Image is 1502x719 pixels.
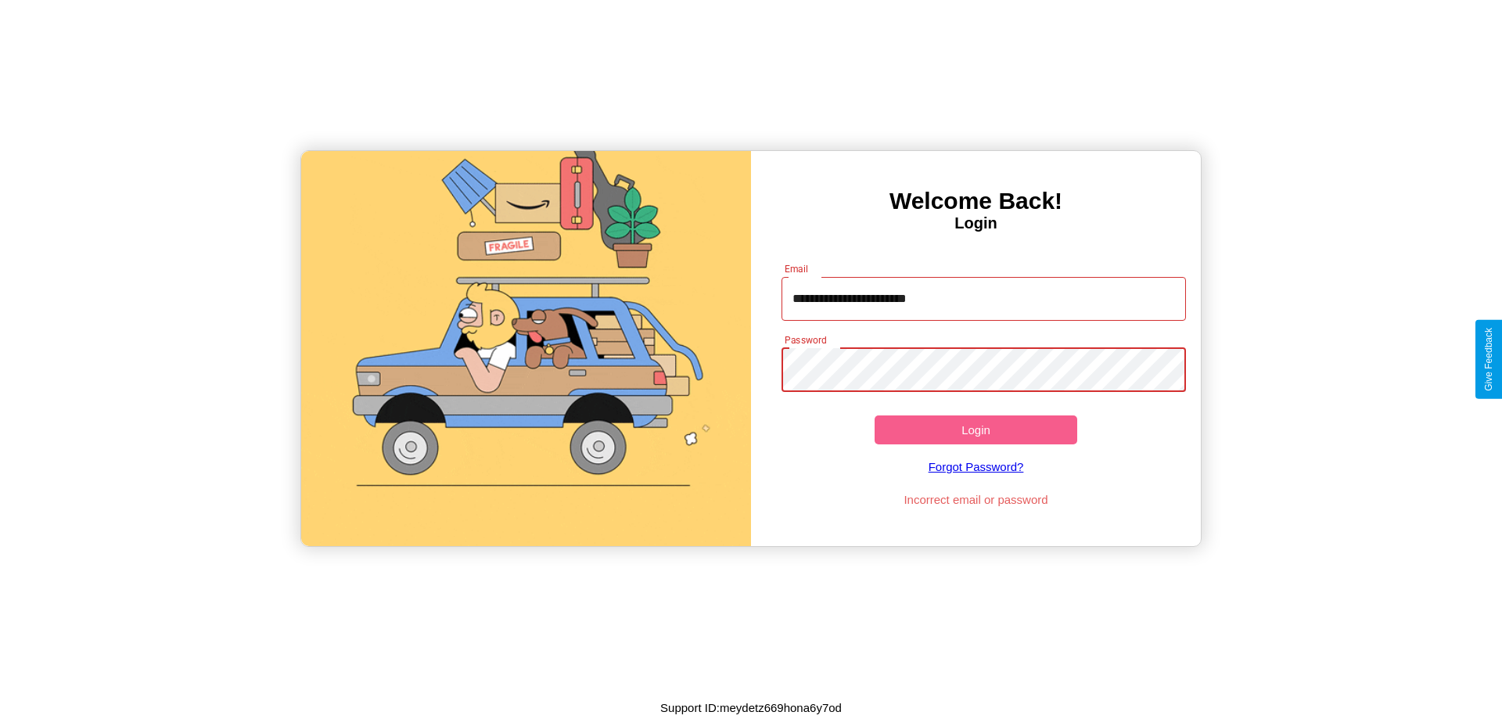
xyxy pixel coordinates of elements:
[774,489,1179,510] p: Incorrect email or password
[785,262,809,275] label: Email
[875,415,1077,444] button: Login
[751,214,1201,232] h4: Login
[1483,328,1494,391] div: Give Feedback
[660,697,842,718] p: Support ID: meydetz669hona6y7od
[785,333,826,347] label: Password
[774,444,1179,489] a: Forgot Password?
[301,151,751,546] img: gif
[751,188,1201,214] h3: Welcome Back!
